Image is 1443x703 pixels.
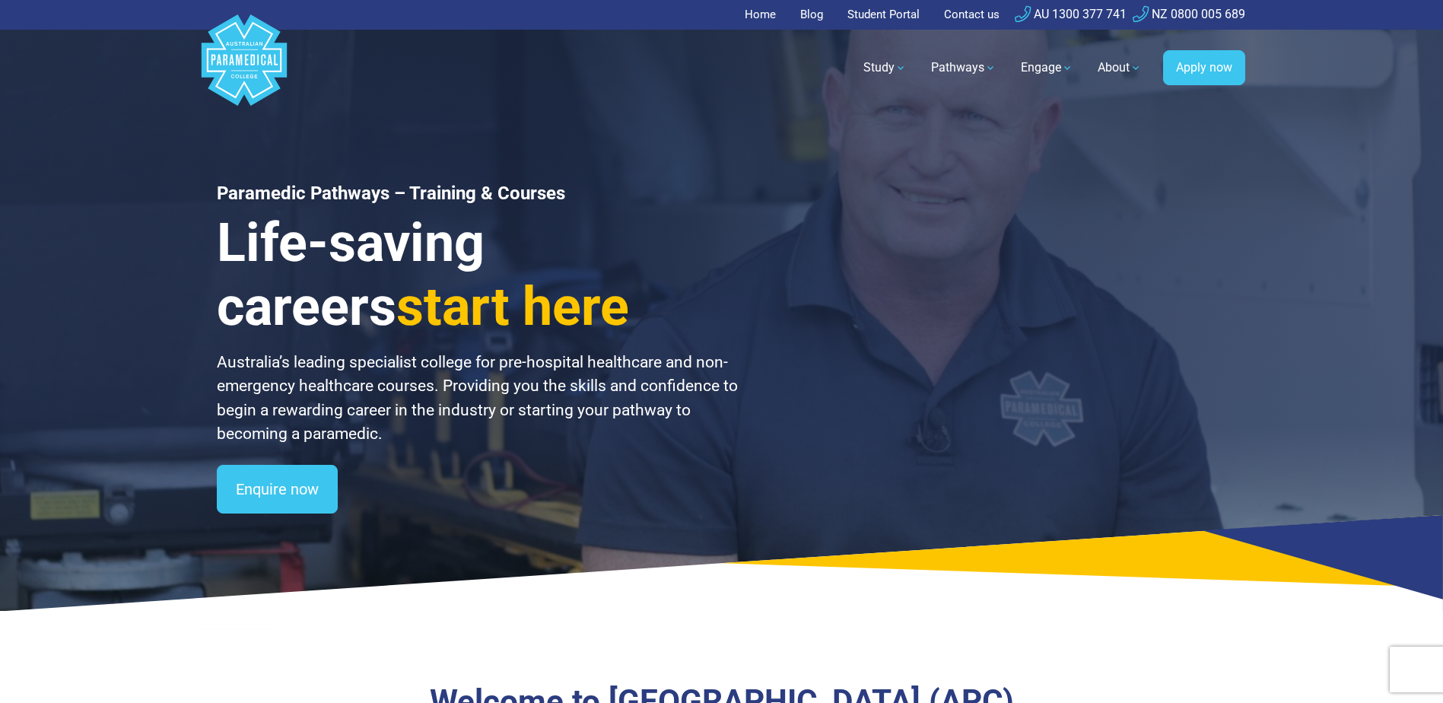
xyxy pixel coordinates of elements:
[199,30,290,107] a: Australian Paramedical College
[396,275,629,338] span: start here
[1089,46,1151,89] a: About
[1015,7,1127,21] a: AU 1300 377 741
[217,465,338,514] a: Enquire now
[217,183,740,205] h1: Paramedic Pathways – Training & Courses
[1163,50,1245,85] a: Apply now
[217,211,740,339] h3: Life-saving careers
[922,46,1006,89] a: Pathways
[854,46,916,89] a: Study
[217,351,740,447] p: Australia’s leading specialist college for pre-hospital healthcare and non-emergency healthcare c...
[1012,46,1082,89] a: Engage
[1133,7,1245,21] a: NZ 0800 005 689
